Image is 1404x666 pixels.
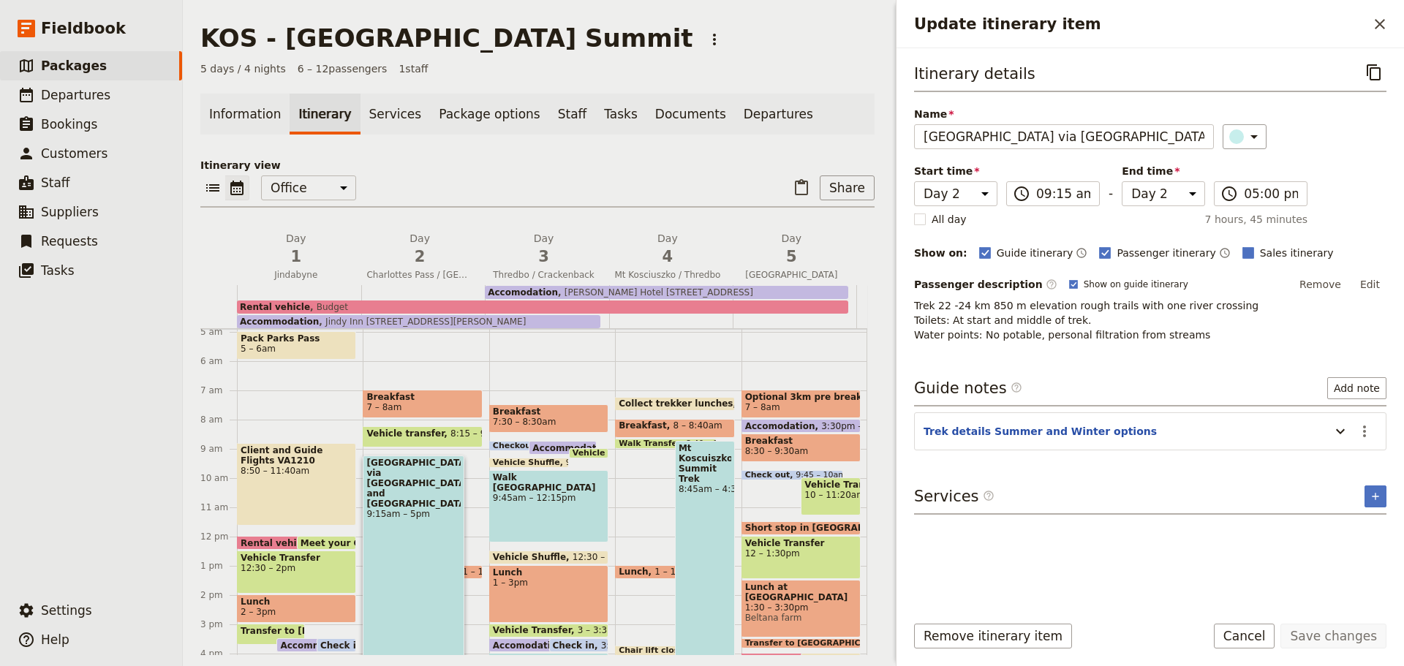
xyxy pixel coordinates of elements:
span: ​ [1046,279,1057,290]
a: Services [361,94,431,135]
span: Rental vehicle [240,302,310,312]
span: Refuel and return vehicle [804,654,937,665]
label: Passenger description [914,277,1057,292]
span: Accommodation [240,317,319,327]
span: Start time [914,164,997,178]
div: Breakfast7:30 – 8:30am [489,404,608,433]
span: 4 [614,246,720,268]
span: Check in [553,640,601,650]
input: ​ [1244,185,1298,203]
div: Lunch1 – 1:30pm [615,565,717,579]
span: Vehicle Transfer [573,449,650,458]
span: All day [932,212,967,227]
h3: Itinerary details [914,63,1035,85]
div: Breakfast8:30 – 9:30am [741,434,861,462]
span: Mt Koscuiszko Summit Trek [679,443,731,484]
span: Jindy Inn [STREET_ADDRESS][PERSON_NAME] [319,317,526,327]
span: 9:15am – 5pm [366,509,461,519]
div: Check in3:30pm [549,638,609,652]
div: Vehicle Transfer12:30 – 2pm [237,550,356,594]
div: 12 pm [200,531,237,542]
div: 7 am [200,385,237,396]
span: Walk Transfer [619,439,686,448]
span: 1 – 3pm [493,578,605,588]
span: Lunch [241,597,352,607]
span: Short stop in [GEOGRAPHIC_DATA] [745,523,921,533]
button: Remove [1293,273,1348,295]
a: Documents [646,94,735,135]
div: Check out9:45 – 10am [741,470,843,480]
button: Day3Thredbo / Crackenback [485,231,608,285]
span: Chair lift closes at 4pm [619,646,730,655]
div: Lunch at [GEOGRAPHIC_DATA]1:30 – 3:30pmBeltana farm [741,580,861,637]
a: Package options [430,94,548,135]
button: Share [820,175,875,200]
span: 12:30 – 2pm [241,563,352,573]
button: Add after day 5 [849,254,864,269]
a: Itinerary [290,94,360,135]
span: 1:30 – 3:30pm [745,602,857,613]
span: 3 [491,246,597,268]
select: Start time [914,181,997,206]
span: Vehicle Transfer [493,625,578,635]
h2: Day [491,231,597,268]
a: Tasks [595,94,646,135]
span: Budget [310,302,348,312]
div: Vehicle Transfer [569,448,608,458]
button: Day2Charlottes Pass / [GEOGRAPHIC_DATA] [361,231,484,285]
div: 10 am [200,472,237,484]
span: Meet your GirlsTrek Guide [301,538,436,548]
span: Lunch at [GEOGRAPHIC_DATA] [745,582,857,602]
span: 5 days / 4 nights [200,61,286,76]
span: Accommodation [280,640,366,650]
span: 8 – 8:40am [673,420,722,436]
button: Day1Jindabyne [237,231,361,285]
div: Show on: [914,246,967,260]
h2: Day [366,231,472,268]
div: Client and Guide Flights VA12108:50 – 11:40am [237,443,356,525]
button: Copy itinerary item [1362,60,1386,85]
input: Name [914,124,1214,149]
button: Actions [1352,419,1377,444]
span: Charlottes Pass / [GEOGRAPHIC_DATA] [361,269,478,281]
select: End time [1122,181,1205,206]
span: 8:50 – 11:40am [241,466,352,476]
span: 8:40 – 8:45am [686,439,744,448]
span: Tasks [41,263,75,278]
span: 7:30 – 8:30am [493,417,556,427]
h2: Update itinerary item [914,13,1367,35]
span: ​ [983,490,994,507]
span: Vehicle Transfer [241,553,352,563]
span: Accomodation [745,421,822,431]
button: Trek details Summer and Winter options [924,424,1157,439]
div: Pack Parks Pass5 – 6am [237,331,356,360]
div: Transfer to [PERSON_NAME] [237,624,305,645]
button: Add before day 2 [354,231,369,285]
span: [GEOGRAPHIC_DATA] [733,269,850,281]
span: Breakfast [493,406,605,417]
h2: Day [739,231,845,268]
div: Accommodation [529,441,597,455]
p: Trek 22 -24 km 850 m elevation rough trails with one river crossing Toilets: At start and middle ... [914,298,1386,342]
span: Help [41,632,69,647]
button: Actions [702,27,727,52]
div: Lunch1 – 3pm [489,565,608,623]
div: Checkout8:45 – 9am [489,441,557,451]
span: Client and Guide Flights VA1210 [241,445,352,466]
span: Jindabyne [237,269,355,281]
div: Accomodation3:30pm – 8am [741,419,861,433]
span: Rental vehicle [241,538,317,548]
button: List view [200,175,225,200]
span: [PERSON_NAME] Hotel [STREET_ADDRESS] [558,287,753,298]
span: 7 – 8am [745,402,780,412]
span: 1 – 1:30pm [654,567,704,577]
div: ​ [1231,128,1263,145]
span: Customers [41,146,107,161]
span: Staff [41,175,70,190]
span: 10 – 11:20am [804,490,857,500]
button: Add before day 3 [478,231,492,285]
span: Collect trekker lunches [619,398,739,409]
span: Transfer to [GEOGRAPHIC_DATA] [745,639,898,648]
span: 9:45am – 12:15pm [493,493,605,503]
h2: Day [243,231,349,268]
